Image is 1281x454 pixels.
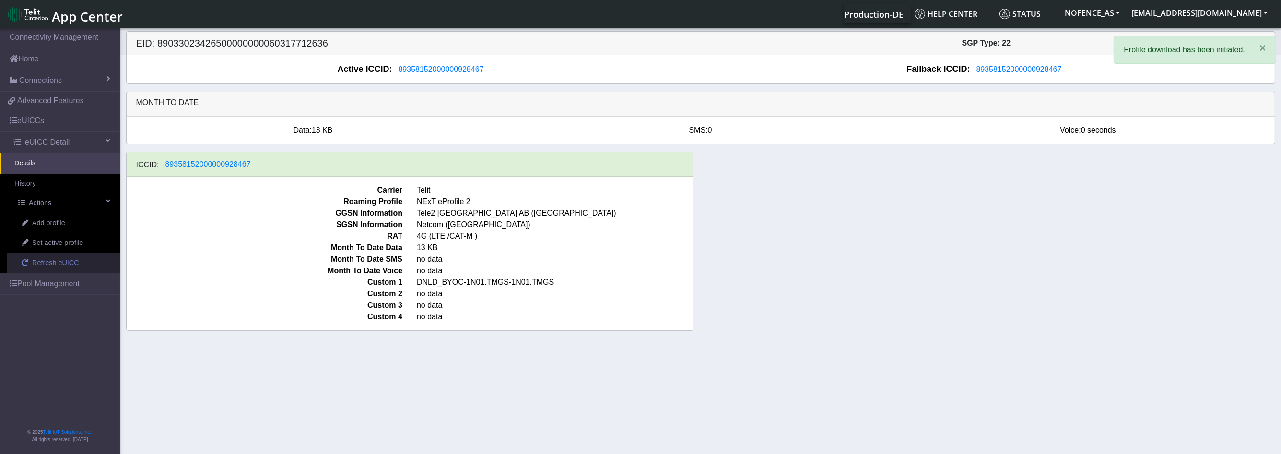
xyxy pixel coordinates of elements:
[7,253,120,273] a: Refresh eUICC
[962,39,1011,47] span: SGP Type: 22
[312,126,333,134] span: 13 KB
[338,63,392,76] span: Active ICCID:
[119,208,410,219] span: GGSN Information
[7,233,120,253] a: Set active profile
[119,185,410,196] span: Carrier
[119,242,410,254] span: Month To Date Data
[119,196,410,208] span: Roaming Profile
[399,65,484,73] span: 89358152000000928467
[689,126,707,134] span: SMS:
[8,4,121,24] a: App Center
[8,7,48,22] img: logo-telit-cinterion-gw-new.png
[165,160,251,168] span: 89358152000000928467
[119,265,410,277] span: Month To Date Voice
[410,242,700,254] span: 13 KB
[911,4,996,23] a: Help center
[410,185,700,196] span: Telit
[119,288,410,300] span: Custom 2
[119,277,410,288] span: Custom 1
[915,9,925,19] img: knowledge.svg
[410,231,700,242] span: 4G (LTE /CAT-M )
[976,65,1062,73] span: 89358152000000928467
[999,9,1010,19] img: status.svg
[1059,4,1126,22] button: NOFENCE_AS
[119,254,410,265] span: Month To Date SMS
[29,198,51,209] span: Actions
[915,9,977,19] span: Help center
[159,158,257,171] button: 89358152000000928467
[410,196,700,208] span: NExT eProfile 2
[708,126,712,134] span: 0
[17,95,84,106] span: Advanced Features
[410,288,700,300] span: no data
[410,219,700,231] span: Netcom ([GEOGRAPHIC_DATA])
[119,311,410,323] span: Custom 4
[844,4,903,23] a: Your current platform instance
[1060,126,1081,134] span: Voice:
[19,75,62,86] span: Connections
[999,9,1041,19] span: Status
[410,300,700,311] span: no data
[410,311,700,323] span: no data
[7,213,120,233] a: Add profile
[32,218,65,229] span: Add profile
[119,231,410,242] span: RAT
[136,160,159,169] h6: ICCID:
[32,238,83,248] span: Set active profile
[844,9,904,20] span: Production-DE
[4,132,120,153] a: eUICC Detail
[996,4,1059,23] a: Status
[1081,126,1116,134] span: 0 seconds
[392,63,490,76] button: 89358152000000928467
[129,37,701,49] h5: EID: 89033023426500000000060317712636
[119,219,410,231] span: SGSN Information
[1126,4,1273,22] button: [EMAIL_ADDRESS][DOMAIN_NAME]
[4,193,120,213] a: Actions
[43,430,91,435] a: Telit IoT Solutions, Inc.
[1250,36,1276,59] button: Close
[970,63,1068,76] button: 89358152000000928467
[410,265,700,277] span: no data
[410,208,700,219] span: Tele2 [GEOGRAPHIC_DATA] AB ([GEOGRAPHIC_DATA])
[1259,41,1266,54] span: ×
[52,8,123,25] span: App Center
[1124,44,1245,56] p: Profile download has been initiated.
[25,137,70,148] span: eUICC Detail
[119,300,410,311] span: Custom 3
[136,98,1265,107] h6: Month to date
[294,126,312,134] span: Data:
[32,258,79,268] span: Refresh eUICC
[907,63,970,76] span: Fallback ICCID:
[410,277,700,288] span: DNLD_BYOC-1N01.TMGS-1N01.TMGS
[410,254,700,265] span: no data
